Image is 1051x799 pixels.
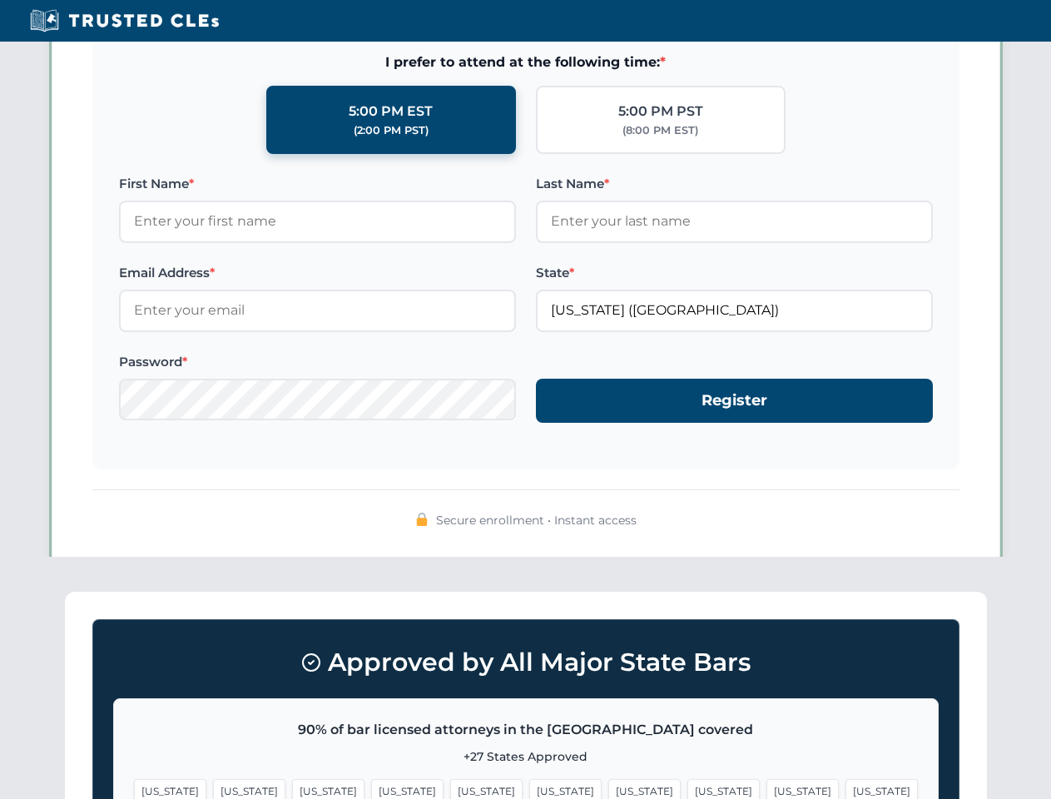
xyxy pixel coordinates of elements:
[119,290,516,331] input: Enter your email
[119,52,933,73] span: I prefer to attend at the following time:
[119,174,516,194] label: First Name
[536,263,933,283] label: State
[536,201,933,242] input: Enter your last name
[536,379,933,423] button: Register
[436,511,637,529] span: Secure enrollment • Instant access
[25,8,224,33] img: Trusted CLEs
[119,201,516,242] input: Enter your first name
[134,719,918,741] p: 90% of bar licensed attorneys in the [GEOGRAPHIC_DATA] covered
[415,513,429,526] img: 🔒
[119,352,516,372] label: Password
[618,101,703,122] div: 5:00 PM PST
[134,747,918,766] p: +27 States Approved
[113,640,939,685] h3: Approved by All Major State Bars
[119,263,516,283] label: Email Address
[622,122,698,139] div: (8:00 PM EST)
[354,122,429,139] div: (2:00 PM PST)
[536,174,933,194] label: Last Name
[536,290,933,331] input: Florida (FL)
[349,101,433,122] div: 5:00 PM EST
